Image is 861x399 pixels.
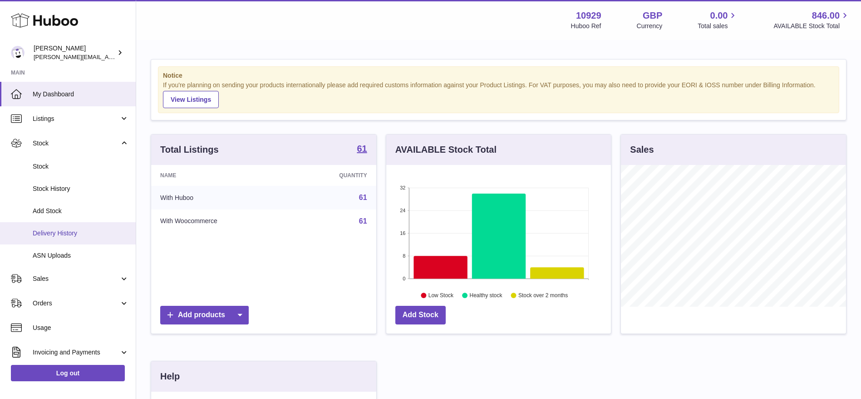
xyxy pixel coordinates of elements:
span: Orders [33,299,119,308]
span: [PERSON_NAME][EMAIL_ADDRESS][DOMAIN_NAME] [34,53,182,60]
span: Total sales [698,22,738,30]
h3: AVAILABLE Stock Total [395,144,497,156]
div: If you're planning on sending your products internationally please add required customs informati... [163,81,834,108]
th: Name [151,165,291,186]
a: 846.00 AVAILABLE Stock Total [773,10,850,30]
div: [PERSON_NAME] [34,44,115,61]
h3: Sales [630,144,654,156]
a: 61 [359,217,367,225]
text: Healthy stock [469,292,502,299]
text: 16 [400,230,405,236]
a: View Listings [163,91,219,108]
span: Stock History [33,185,129,193]
span: Stock [33,162,129,171]
strong: GBP [643,10,662,22]
a: Add Stock [395,306,446,324]
td: With Woocommerce [151,209,291,233]
span: Usage [33,324,129,332]
img: thomas@otesports.co.uk [11,46,25,60]
h3: Help [160,370,180,383]
span: 846.00 [812,10,840,22]
a: Log out [11,365,125,381]
span: Delivery History [33,229,129,238]
span: My Dashboard [33,90,129,99]
span: 0.00 [710,10,728,22]
a: 61 [357,144,367,155]
text: Low Stock [428,292,454,299]
a: 0.00 Total sales [698,10,738,30]
div: Currency [637,22,663,30]
span: ASN Uploads [33,251,129,260]
td: With Huboo [151,186,291,209]
strong: 10929 [576,10,601,22]
a: Add products [160,306,249,324]
text: Stock over 2 months [518,292,568,299]
span: Listings [33,115,119,123]
span: Stock [33,139,119,148]
a: 61 [359,194,367,201]
span: Add Stock [33,207,129,215]
th: Quantity [291,165,376,186]
strong: 61 [357,144,367,153]
span: Invoicing and Payments [33,348,119,357]
h3: Total Listings [160,144,219,156]
span: Sales [33,274,119,283]
text: 32 [400,185,405,190]
span: AVAILABLE Stock Total [773,22,850,30]
text: 8 [403,253,405,259]
text: 0 [403,276,405,281]
text: 24 [400,208,405,213]
div: Huboo Ref [571,22,601,30]
strong: Notice [163,71,834,80]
